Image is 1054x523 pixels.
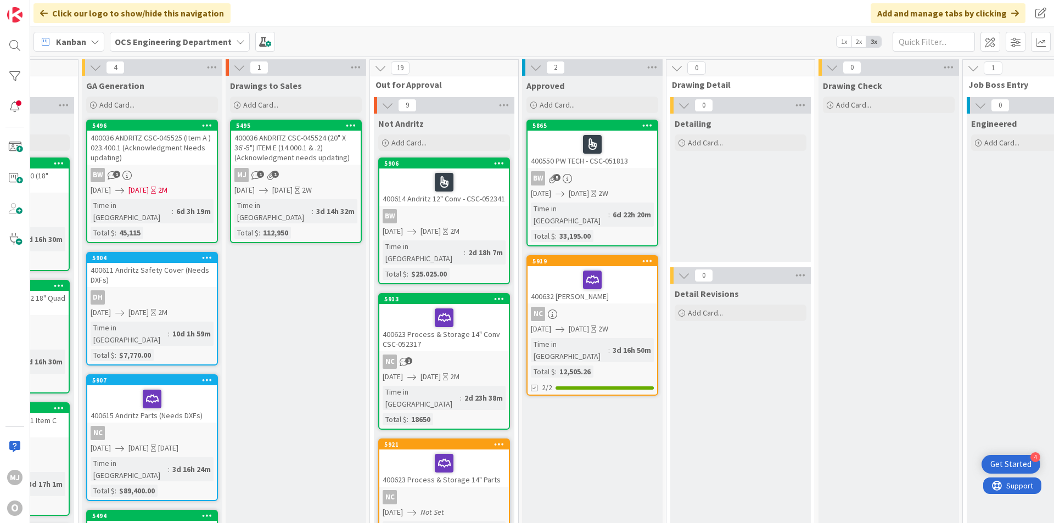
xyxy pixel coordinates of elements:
[984,138,1019,148] span: Add Card...
[383,413,407,425] div: Total $
[243,100,278,110] span: Add Card...
[391,61,410,75] span: 19
[421,507,444,517] i: Not Set
[91,322,168,346] div: Time in [GEOGRAPHIC_DATA]
[398,99,417,112] span: 9
[408,413,433,425] div: 18650
[23,2,50,15] span: Support
[92,254,217,262] div: 5904
[7,500,23,516] div: O
[379,209,509,223] div: BW
[836,100,871,110] span: Add Card...
[540,100,575,110] span: Add Card...
[528,307,657,321] div: NC
[688,308,723,318] span: Add Card...
[462,392,506,404] div: 2d 23h 38m
[383,355,397,369] div: NC
[313,205,357,217] div: 3d 14h 32m
[557,365,593,378] div: 12,505.26
[106,61,125,74] span: 4
[87,511,217,521] div: 5494
[230,80,302,91] span: Drawings to Sales
[675,288,739,299] span: Detail Revisions
[128,307,149,318] span: [DATE]
[531,338,608,362] div: Time in [GEOGRAPHIC_DATA]
[170,328,214,340] div: 10d 1h 59m
[33,3,231,23] div: Click our logo to show/hide this navigation
[672,79,801,90] span: Drawing Detail
[608,209,610,221] span: :
[383,507,403,518] span: [DATE]
[687,61,706,75] span: 0
[91,168,105,182] div: BW
[230,120,362,243] a: 5495400036 ANDRITZ CSC-045524 (20" X 36'-5") ITEM E (14.000.1 & .2) (Acknowledgment needs updatin...
[7,7,23,23] img: Visit kanbanzone.com
[168,328,170,340] span: :
[168,463,170,475] span: :
[379,294,509,351] div: 5913400623 Process & Storage 14" Conv CSC-052317
[528,121,657,168] div: 5865400550 PW TECH - CSC-051813
[528,131,657,168] div: 400550 PW TECH - CSC-051813
[91,457,168,481] div: Time in [GEOGRAPHIC_DATA]
[91,485,115,497] div: Total $
[421,226,441,237] span: [DATE]
[383,226,403,237] span: [DATE]
[843,61,861,74] span: 0
[528,266,657,303] div: 400632 [PERSON_NAME]
[234,199,312,223] div: Time in [GEOGRAPHIC_DATA]
[115,485,116,497] span: :
[91,227,115,239] div: Total $
[379,490,509,504] div: NC
[231,121,361,165] div: 5495400036 ANDRITZ CSC-045524 (20" X 36'-5") ITEM E (14.000.1 & .2) (Acknowledgment needs updating)
[250,61,268,74] span: 1
[866,36,881,47] span: 3x
[546,61,565,74] span: 2
[99,100,134,110] span: Add Card...
[837,36,851,47] span: 1x
[116,227,143,239] div: 45,115
[21,356,65,368] div: 2d 16h 30m
[598,188,608,199] div: 2W
[871,3,1025,23] div: Add and manage tabs by clicking
[92,122,217,130] div: 5496
[531,323,551,335] span: [DATE]
[87,253,217,263] div: 5904
[172,205,173,217] span: :
[257,171,264,178] span: 1
[116,349,154,361] div: $7,770.00
[91,442,111,454] span: [DATE]
[87,168,217,182] div: BW
[379,449,509,487] div: 400623 Process & Storage 14" Parts
[272,184,293,196] span: [DATE]
[312,205,313,217] span: :
[421,371,441,383] span: [DATE]
[528,171,657,185] div: BW
[532,122,657,130] div: 5865
[234,227,259,239] div: Total $
[92,376,217,384] div: 5907
[115,349,116,361] span: :
[823,80,882,91] span: Drawing Check
[569,188,589,199] span: [DATE]
[1030,452,1040,462] div: 4
[379,440,509,449] div: 5921
[158,307,167,318] div: 2M
[384,295,509,303] div: 5913
[531,365,555,378] div: Total $
[379,355,509,369] div: NC
[113,171,120,178] span: 1
[91,426,105,440] div: NC
[555,365,557,378] span: :
[87,121,217,165] div: 5496400036 ANDRITZ CSC-045525 (Item A ) 023.400.1 (Acknowledgment Needs updating)
[557,230,593,242] div: 33,195.00
[115,227,116,239] span: :
[383,371,403,383] span: [DATE]
[542,382,552,393] span: 2/2
[555,230,557,242] span: :
[383,240,464,265] div: Time in [GEOGRAPHIC_DATA]
[87,131,217,165] div: 400036 ANDRITZ CSC-045525 (Item A ) 023.400.1 (Acknowledgment Needs updating)
[259,227,260,239] span: :
[91,184,111,196] span: [DATE]
[91,290,105,305] div: DH
[92,512,217,520] div: 5494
